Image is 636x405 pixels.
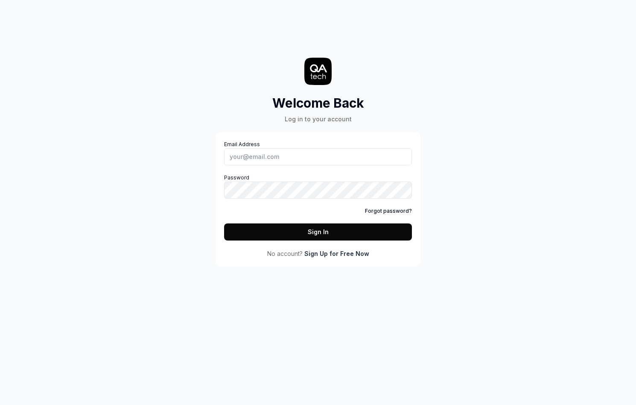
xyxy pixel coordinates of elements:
[272,94,364,113] h2: Welcome Back
[304,249,369,258] a: Sign Up for Free Now
[224,141,412,165] label: Email Address
[272,114,364,123] div: Log in to your account
[224,174,412,199] label: Password
[224,182,412,199] input: Password
[224,223,412,241] button: Sign In
[365,207,412,215] a: Forgot password?
[224,148,412,165] input: Email Address
[267,249,303,258] span: No account?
